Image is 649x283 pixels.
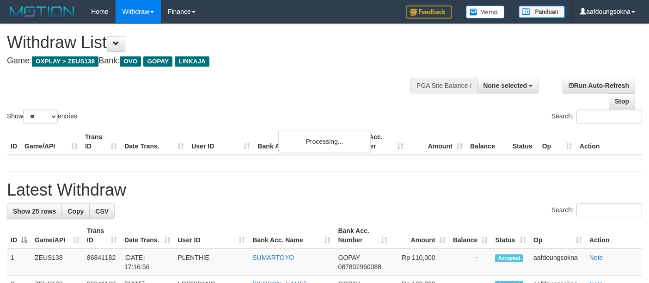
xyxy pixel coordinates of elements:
[407,129,466,155] th: Amount
[530,249,586,276] td: aafdoungsokna
[509,129,539,155] th: Status
[23,110,58,123] select: Showentries
[7,249,31,276] td: 1
[121,222,174,249] th: Date Trans.: activate to sort column ascending
[7,222,31,249] th: ID: activate to sort column descending
[175,56,209,67] span: LINKAJA
[143,56,172,67] span: GOPAY
[174,222,249,249] th: User ID: activate to sort column ascending
[254,129,348,155] th: Bank Acc. Name
[249,222,334,249] th: Bank Acc. Name: activate to sort column ascending
[89,203,115,219] a: CSV
[188,129,254,155] th: User ID
[67,208,84,215] span: Copy
[449,222,492,249] th: Balance: activate to sort column ascending
[31,249,83,276] td: ZEUS138
[338,263,381,271] span: Copy 087802960088 to clipboard
[7,56,423,66] h4: Game: Bank:
[7,33,423,52] h1: Withdraw List
[61,203,90,219] a: Copy
[491,222,530,249] th: Status: activate to sort column ascending
[32,56,98,67] span: OXPLAY > ZEUS138
[252,254,294,261] a: SUMARTOYO
[7,5,77,18] img: MOTION_logo.png
[539,129,576,155] th: Op
[338,254,360,261] span: GOPAY
[7,110,77,123] label: Show entries
[120,56,141,67] span: OVO
[348,129,407,155] th: Bank Acc. Number
[563,78,635,93] a: Run Auto-Refresh
[466,129,509,155] th: Balance
[576,110,642,123] input: Search:
[406,6,452,18] img: Feedback.jpg
[410,78,477,93] div: PGA Site Balance /
[483,82,527,89] span: None selected
[551,203,642,217] label: Search:
[121,249,174,276] td: [DATE] 17:16:56
[519,6,565,18] img: panduan.png
[466,6,505,18] img: Button%20Memo.svg
[13,208,56,215] span: Show 25 rows
[495,254,523,262] span: Accepted
[586,222,642,249] th: Action
[449,249,492,276] td: -
[551,110,642,123] label: Search:
[576,203,642,217] input: Search:
[7,129,21,155] th: ID
[477,78,539,93] button: None selected
[95,208,109,215] span: CSV
[174,249,249,276] td: PLENTHIE
[609,93,635,109] a: Stop
[121,129,188,155] th: Date Trans.
[31,222,83,249] th: Game/API: activate to sort column ascending
[391,222,449,249] th: Amount: activate to sort column ascending
[21,129,81,155] th: Game/API
[7,203,62,219] a: Show 25 rows
[530,222,586,249] th: Op: activate to sort column ascending
[334,222,391,249] th: Bank Acc. Number: activate to sort column ascending
[391,249,449,276] td: Rp 110,000
[83,222,121,249] th: Trans ID: activate to sort column ascending
[7,181,642,199] h1: Latest Withdraw
[589,254,603,261] a: Note
[81,129,121,155] th: Trans ID
[83,249,121,276] td: 86841182
[576,129,642,155] th: Action
[278,130,371,153] div: Processing...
